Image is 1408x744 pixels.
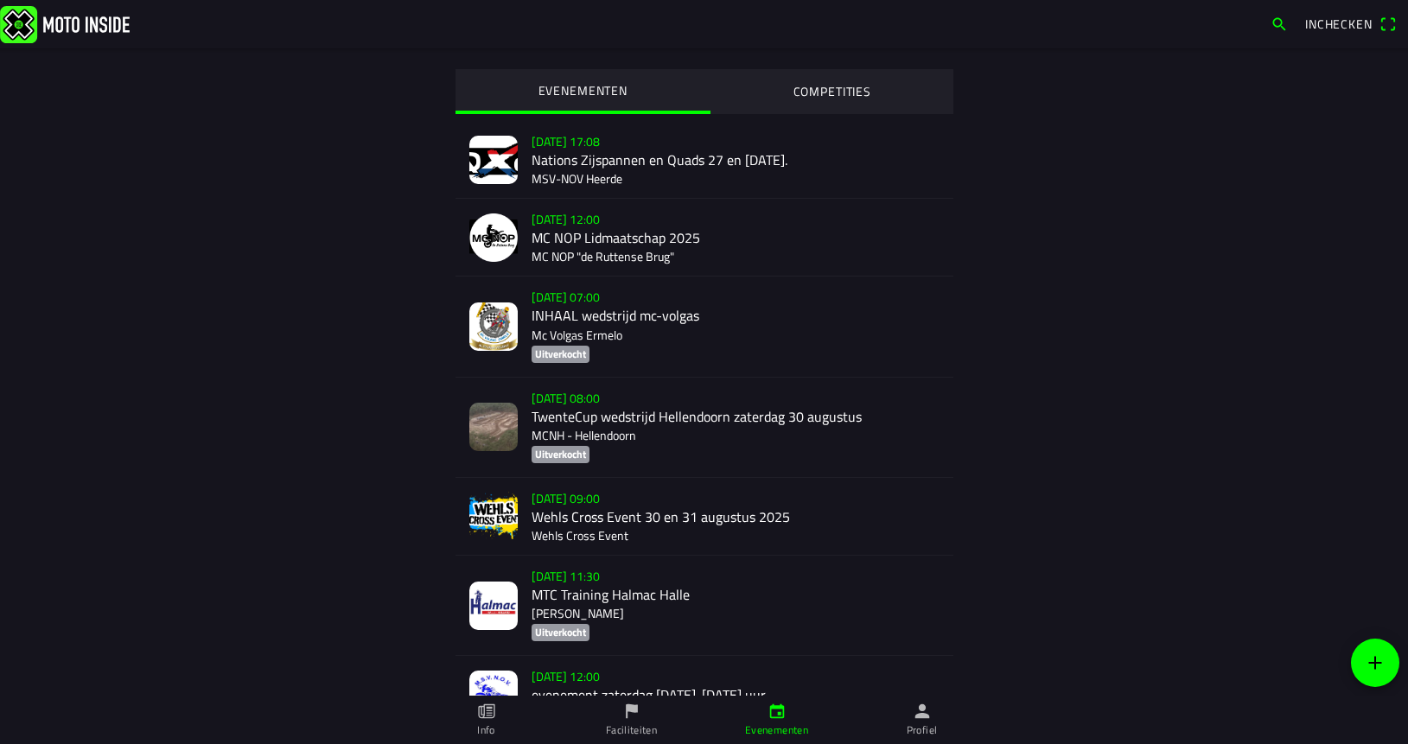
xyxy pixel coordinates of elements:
img: B9uXB3zN3aqSbiJi7h2z0C2GTIv8Hi6QJ5DnzUq3.jpg [469,582,518,630]
ion-icon: paper [477,702,496,721]
ion-icon: flag [622,702,641,721]
a: [DATE] 11:30MTC Training Halmac Halle[PERSON_NAME]Uitverkocht [456,556,953,656]
ion-icon: person [913,702,932,721]
a: search [1262,10,1297,38]
ion-label: Evenementen [745,722,808,738]
span: Inchecken [1305,15,1373,33]
ion-label: Profiel [907,722,938,738]
img: P5FDepxOcHAI1rl3ksA2zDQDVvrlBtW0A3FETcWR.jpg [469,671,518,719]
a: [DATE] 07:00INHAAL wedstrijd mc-volgasMc Volgas ErmeloUitverkocht [456,277,953,377]
a: [DATE] 12:00MC NOP Lidmaatschap 2025MC NOP "de Ruttense Brug" [456,199,953,277]
img: wHOXRaN1xIfius6ZX1T36AcktzlB0WLjmySbsJVO.jpg [469,136,518,184]
a: [DATE] 09:00Wehls Cross Event 30 en 31 augustus 2025Wehls Cross Event [456,478,953,556]
a: [DATE] 12:00evenement zaterdag [DATE]-[DATE] uur [456,656,953,734]
img: GmdhPuAHibeqhJsKIY2JiwLbclnkXaGSfbvBl2T8.png [469,213,518,262]
ion-segment-button: EVENEMENTEN [456,69,710,114]
a: Incheckenqr scanner [1297,10,1405,38]
ion-icon: calendar [768,702,787,721]
ion-segment-button: COMPETITIES [710,69,953,114]
ion-label: Info [477,722,494,738]
img: VqD64gSFQa07sXQ29HG3kmymFA4PMwN3nS6ewlsa.png [469,492,518,540]
ion-label: Faciliteiten [606,722,657,738]
ion-icon: add [1365,652,1386,673]
a: [DATE] 08:00TwenteCup wedstrijd Hellendoorn zaterdag 30 augustusMCNH - HellendoornUitverkocht [456,378,953,478]
img: MYnGwVrkfdY5GMORvVfIyV8aIl5vFcLYBSNgmrVj.jpg [469,302,518,351]
img: Ba4Di6B5ITZNvhKpd2BQjjiAQmsC0dfyG0JCHNTy.jpg [469,403,518,451]
a: [DATE] 17:08Nations Zijspannen en Quads 27 en [DATE].MSV-NOV Heerde [456,121,953,199]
